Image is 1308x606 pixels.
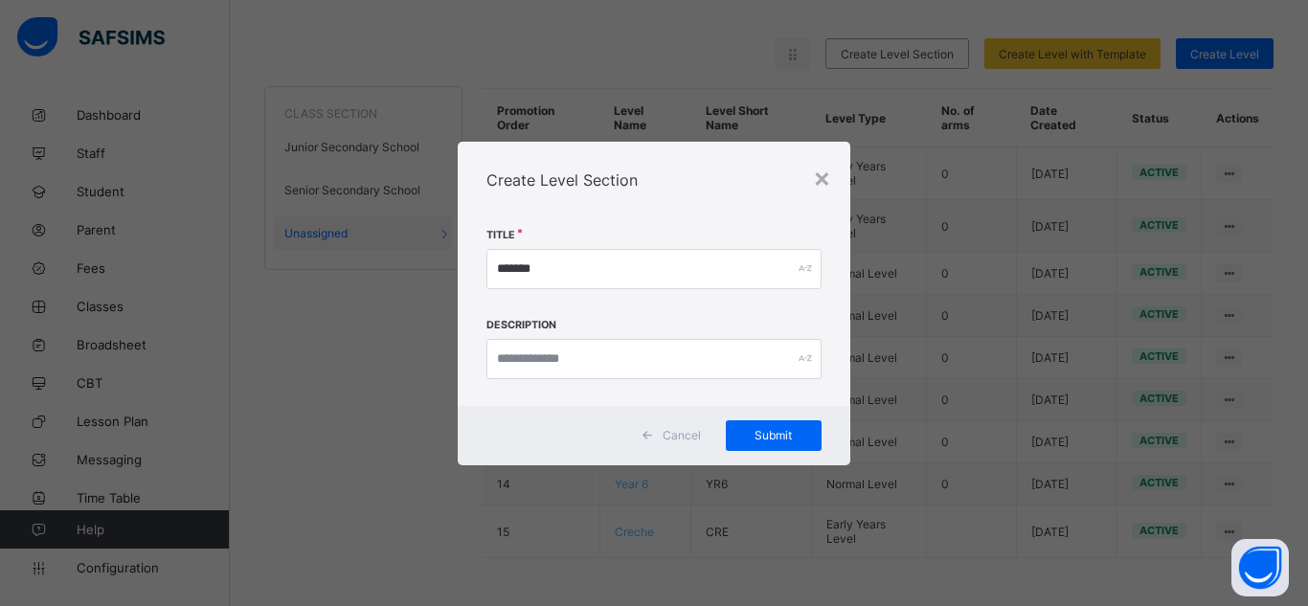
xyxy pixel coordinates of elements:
label: Description [486,319,556,331]
label: Title [486,229,515,241]
button: Open asap [1231,539,1289,596]
div: × [813,161,831,193]
span: Create Level Section [486,170,638,190]
span: Submit [740,428,807,442]
span: Cancel [663,428,701,442]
